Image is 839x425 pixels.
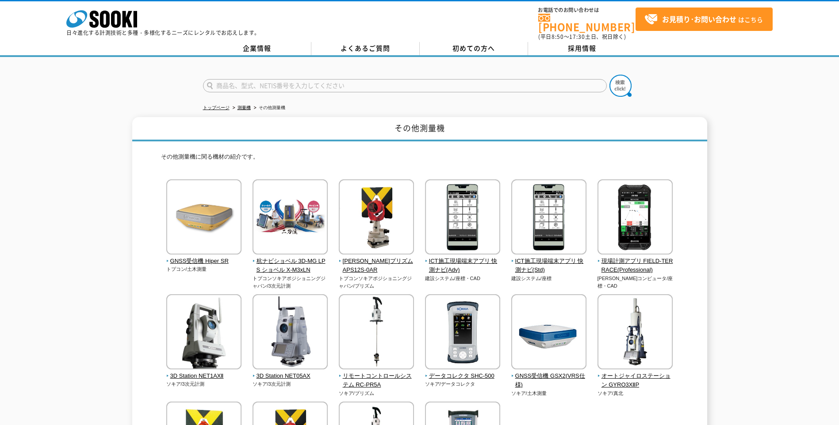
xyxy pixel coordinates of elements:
strong: お見積り･お問い合わせ [662,14,736,24]
a: データコレクタ SHC-500 [425,363,501,381]
a: [PERSON_NAME]プリズム APS12S-0AR [339,248,414,275]
img: ICT施工現場端末アプリ 快測ナビ(Adv) [425,179,500,257]
img: 3D Station NET05AX [253,294,328,372]
span: リモートコントロールシステム RC-PR5A [339,372,414,390]
p: 建設システム/座標・CAD [425,275,501,282]
img: GNSS受信機 GSX2(VRS仕様) [511,294,586,372]
p: ソキア/3次元計測 [253,380,328,388]
p: トプコン/土木測量 [166,266,242,273]
span: ICT施工現場端末アプリ 快測ナビ(Std) [511,257,587,275]
span: データコレクタ SHC-500 [425,372,501,381]
p: 日々進化する計測技術と多種・多様化するニーズにレンタルでお応えします。 [66,30,260,35]
a: 採用情報 [528,42,636,55]
a: 企業情報 [203,42,311,55]
p: その他測量機に関る機材の紹介です。 [161,152,678,166]
img: データコレクタ SHC-500 [425,294,500,372]
span: オートジャイロステーション GYRO3XⅡP [598,372,673,390]
h1: その他測量機 [132,117,707,141]
span: はこちら [644,13,763,26]
a: ICT施工現場端末アプリ 快測ナビ(Adv) [425,248,501,275]
p: ソキア/真北 [598,390,673,397]
a: 3D Station NET05AX [253,363,328,381]
span: (平日 ～ 土日、祝日除く) [538,33,626,41]
p: ソキア/土木測量 [511,390,587,397]
p: ソキア/プリズム [339,390,414,397]
li: その他測量機 [252,103,285,113]
p: トプコンソキアポジショニングジャパン/3次元計測 [253,275,328,289]
a: 3D Station NET1AXⅡ [166,363,242,381]
span: 3D Station NET1AXⅡ [166,372,242,381]
span: GNSS受信機 GSX2(VRS仕様) [511,372,587,390]
img: リモートコントロールシステム RC-PR5A [339,294,414,372]
span: 初めての方へ [452,43,495,53]
p: ソキア/データコレクタ [425,380,501,388]
span: お電話でのお問い合わせは [538,8,636,13]
a: リモートコントロールシステム RC-PR5A [339,363,414,390]
span: 杭ナビショベル 3D-MG LPS ショベル X-M3xLN [253,257,328,275]
a: 現場計測アプリ FIELD-TERRACE(Professional) [598,248,673,275]
a: お見積り･お問い合わせはこちら [636,8,773,31]
p: 建設システム/座標 [511,275,587,282]
img: オートジャイロステーション GYRO3XⅡP [598,294,673,372]
a: 杭ナビショベル 3D-MG LPS ショベル X-M3xLN [253,248,328,275]
a: ICT施工現場端末アプリ 快測ナビ(Std) [511,248,587,275]
p: トプコンソキアポジショニングジャパン/プリズム [339,275,414,289]
span: GNSS受信機 Hiper SR [166,257,242,266]
img: GNSS受信機 Hiper SR [166,179,241,257]
a: GNSS受信機 Hiper SR [166,248,242,266]
span: [PERSON_NAME]プリズム APS12S-0AR [339,257,414,275]
p: ソキア/3次元計測 [166,380,242,388]
input: 商品名、型式、NETIS番号を入力してください [203,79,607,92]
img: 杭ナビショベル 3D-MG LPS ショベル X-M3xLN [253,179,328,257]
img: 現場計測アプリ FIELD-TERRACE(Professional) [598,179,673,257]
span: 現場計測アプリ FIELD-TERRACE(Professional) [598,257,673,275]
a: [PHONE_NUMBER] [538,14,636,32]
span: 3D Station NET05AX [253,372,328,381]
img: ICT施工現場端末アプリ 快測ナビ(Std) [511,179,586,257]
img: 一素子プリズム APS12S-0AR [339,179,414,257]
span: 17:30 [569,33,585,41]
a: トップページ [203,105,230,110]
a: GNSS受信機 GSX2(VRS仕様) [511,363,587,390]
a: 初めての方へ [420,42,528,55]
a: 測量機 [238,105,251,110]
img: 3D Station NET1AXⅡ [166,294,241,372]
span: 8:50 [552,33,564,41]
img: btn_search.png [609,75,632,97]
span: ICT施工現場端末アプリ 快測ナビ(Adv) [425,257,501,275]
a: よくあるご質問 [311,42,420,55]
p: [PERSON_NAME]コンピュータ/座標・CAD [598,275,673,289]
a: オートジャイロステーション GYRO3XⅡP [598,363,673,390]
